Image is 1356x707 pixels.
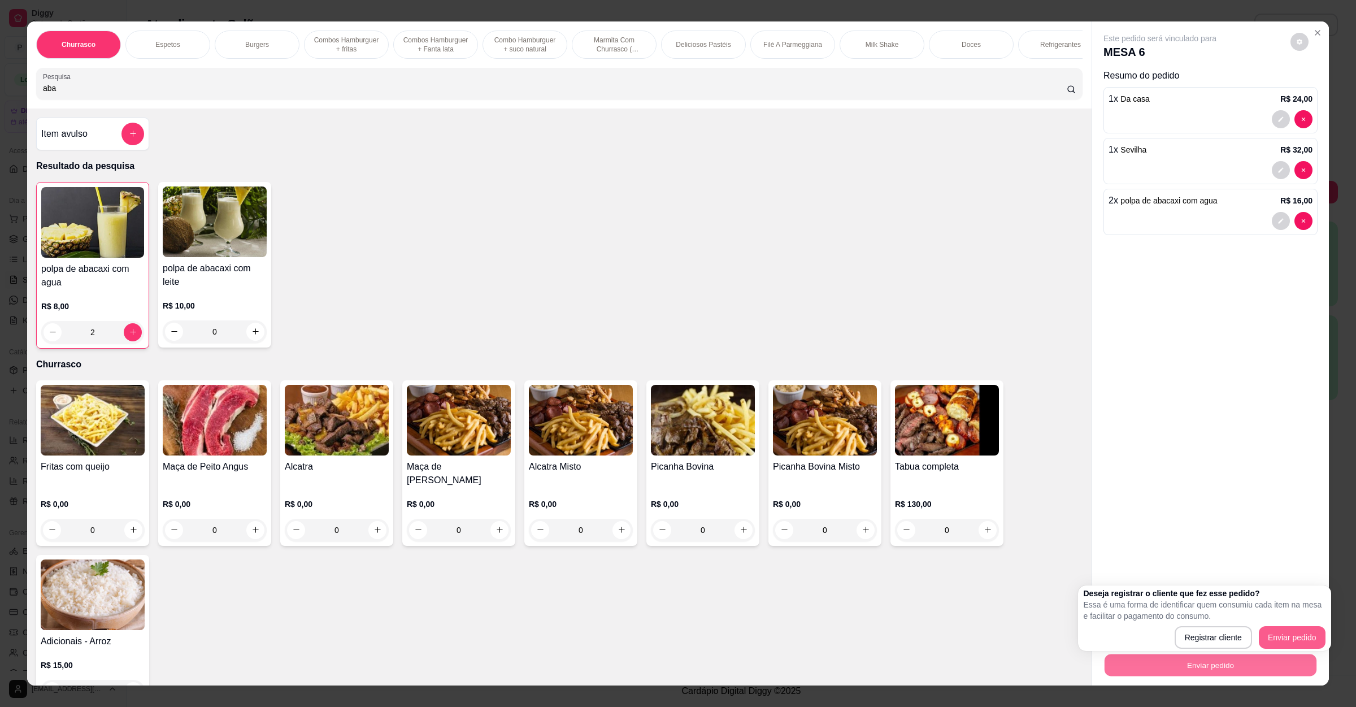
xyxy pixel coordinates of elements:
[403,36,468,54] p: Combos Hamburguer + Fanta lata
[1120,94,1149,103] span: Da casa
[1272,161,1290,179] button: decrease-product-quantity
[581,36,647,54] p: Marmita Com Churrasco ( Novidade )
[773,498,877,510] p: R$ 0,00
[163,300,267,311] p: R$ 10,00
[1294,161,1312,179] button: decrease-product-quantity
[962,40,981,49] p: Doces
[763,40,822,49] p: Filé A Parmeggiana
[895,498,999,510] p: R$ 130,00
[1109,92,1150,106] p: 1 x
[895,460,999,474] h4: Tabua completa
[1084,588,1325,599] h2: Deseja registrar o cliente que fez esse pedido?
[41,301,144,312] p: R$ 8,00
[41,498,145,510] p: R$ 0,00
[1103,69,1318,83] p: Resumo do pedido
[866,40,899,49] p: Milk Shake
[165,323,183,341] button: decrease-product-quantity
[314,36,379,54] p: Combos Hamburguer + fritas
[492,36,558,54] p: Combo Hamburguer + suco natural
[773,385,877,456] img: product-image
[36,358,1083,371] p: Churrasco
[41,635,145,648] h4: Adicionais - Arroz
[121,123,144,145] button: add-separate-item
[407,498,511,510] p: R$ 0,00
[41,127,88,141] h4: Item avulso
[41,460,145,474] h4: Fritas com queijo
[1259,626,1325,649] button: Enviar pedido
[1280,93,1312,105] p: R$ 24,00
[1105,654,1316,676] button: Enviar pedido
[529,460,633,474] h4: Alcatra Misto
[407,385,511,456] img: product-image
[124,323,142,341] button: increase-product-quantity
[163,498,267,510] p: R$ 0,00
[1120,196,1217,205] span: polpa de abacaxi com agua
[62,40,95,49] p: Churrasco
[163,460,267,474] h4: Maça de Peito Angus
[41,187,144,258] img: product-image
[124,682,142,700] button: increase-product-quantity
[155,40,180,49] p: Espetos
[1175,626,1252,649] button: Registrar cliente
[245,40,269,49] p: Burgers
[529,385,633,456] img: product-image
[1103,33,1216,44] p: Este pedido será vinculado para
[1084,599,1325,622] p: Essa é uma forma de identificar quem consumiu cada item na mesa e facilitar o pagamento do consumo.
[41,262,144,289] h4: polpa de abacaxi com agua
[651,385,755,456] img: product-image
[529,498,633,510] p: R$ 0,00
[163,385,267,456] img: product-image
[1109,194,1218,207] p: 2 x
[285,460,389,474] h4: Alcatra
[43,682,61,700] button: decrease-product-quantity
[1272,212,1290,230] button: decrease-product-quantity
[43,83,1067,94] input: Pesquisa
[163,186,267,257] img: product-image
[41,559,145,630] img: product-image
[1103,44,1216,60] p: MESA 6
[163,262,267,289] h4: polpa de abacaxi com leite
[36,159,1083,173] p: Resultado da pesquisa
[41,385,145,456] img: product-image
[41,660,145,671] p: R$ 15,00
[1109,143,1146,157] p: 1 x
[43,72,75,81] label: Pesquisa
[651,498,755,510] p: R$ 0,00
[285,498,389,510] p: R$ 0,00
[1120,145,1146,154] span: Sevilha
[651,460,755,474] h4: Picanha Bovina
[246,323,264,341] button: increase-product-quantity
[407,460,511,487] h4: Maça de [PERSON_NAME]
[773,460,877,474] h4: Picanha Bovina Misto
[1294,212,1312,230] button: decrease-product-quantity
[1040,40,1081,49] p: Refrigerantes
[1309,24,1327,42] button: Close
[676,40,731,49] p: Deliciosos Pastéis
[1290,33,1309,51] button: decrease-product-quantity
[44,323,62,341] button: decrease-product-quantity
[1272,110,1290,128] button: decrease-product-quantity
[1280,144,1312,155] p: R$ 32,00
[895,385,999,456] img: product-image
[1294,110,1312,128] button: decrease-product-quantity
[285,385,389,456] img: product-image
[1280,195,1312,206] p: R$ 16,00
